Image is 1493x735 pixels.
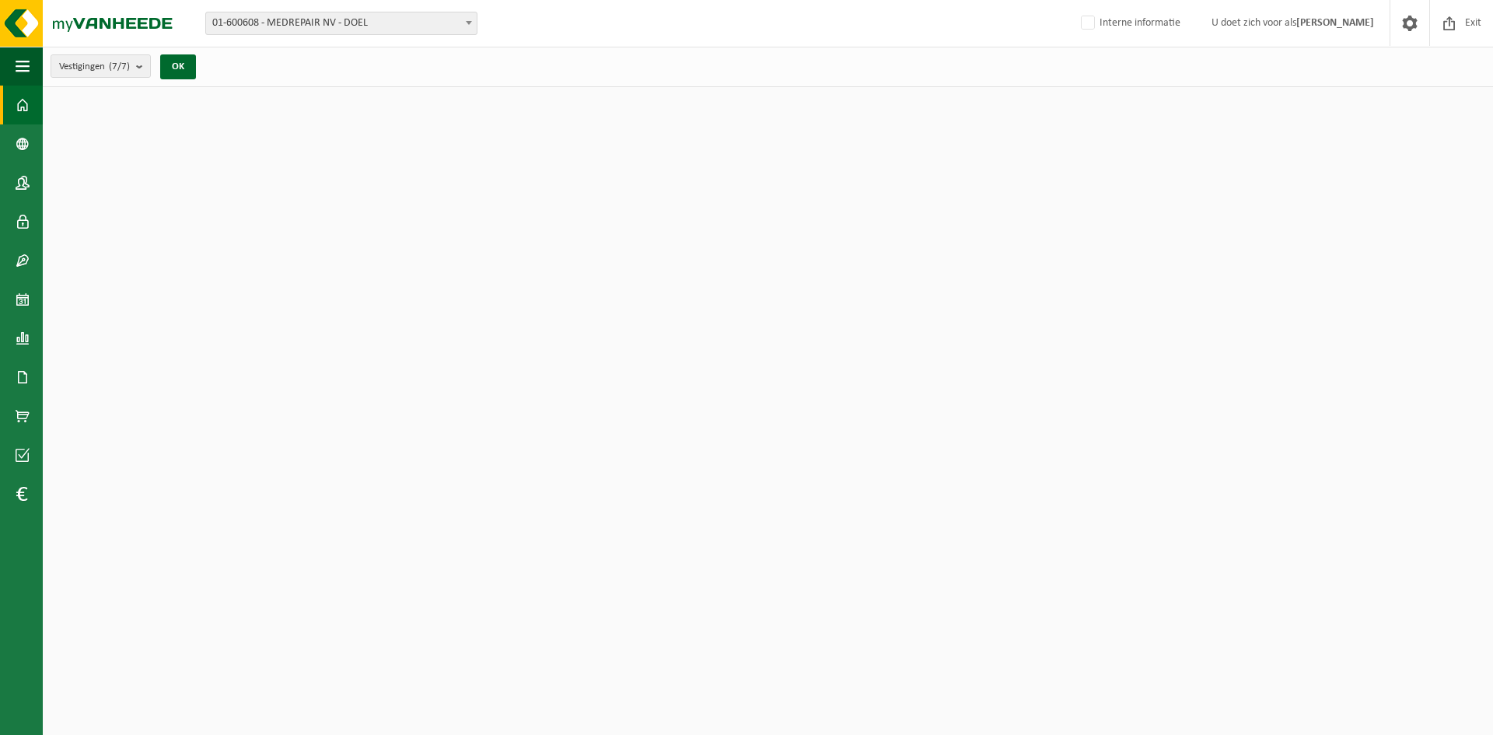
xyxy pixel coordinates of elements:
label: Interne informatie [1078,12,1180,35]
span: 01-600608 - MEDREPAIR NV - DOEL [205,12,477,35]
button: OK [160,54,196,79]
button: Vestigingen(7/7) [51,54,151,78]
span: 01-600608 - MEDREPAIR NV - DOEL [206,12,477,34]
span: Vestigingen [59,55,130,79]
count: (7/7) [109,61,130,72]
strong: [PERSON_NAME] [1296,17,1374,29]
